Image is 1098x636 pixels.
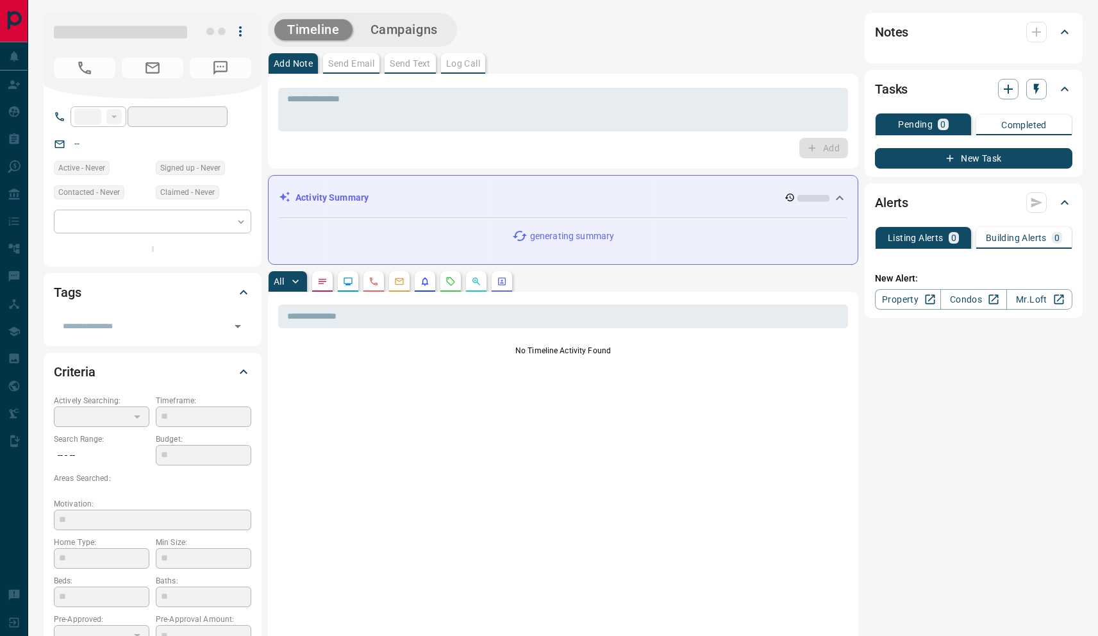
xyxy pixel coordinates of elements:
[54,537,149,548] p: Home Type:
[274,59,313,68] p: Add Note
[156,575,251,587] p: Baths:
[54,395,149,406] p: Actively Searching:
[875,187,1072,218] div: Alerts
[875,148,1072,169] button: New Task
[898,120,933,129] p: Pending
[74,138,79,149] a: --
[54,473,251,484] p: Areas Searched:
[160,162,220,174] span: Signed up - Never
[274,277,284,286] p: All
[54,277,251,308] div: Tags
[58,162,105,174] span: Active - Never
[54,433,149,445] p: Search Range:
[888,233,944,242] p: Listing Alerts
[445,276,456,287] svg: Requests
[122,58,183,78] span: No Email
[160,186,215,199] span: Claimed - Never
[875,289,941,310] a: Property
[875,22,908,42] h2: Notes
[274,19,353,40] button: Timeline
[54,356,251,387] div: Criteria
[54,614,149,625] p: Pre-Approved:
[54,498,251,510] p: Motivation:
[229,317,247,335] button: Open
[875,192,908,213] h2: Alerts
[530,230,614,243] p: generating summary
[875,272,1072,285] p: New Alert:
[1006,289,1072,310] a: Mr.Loft
[156,537,251,548] p: Min Size:
[54,362,96,382] h2: Criteria
[497,276,507,287] svg: Agent Actions
[420,276,430,287] svg: Listing Alerts
[986,233,1047,242] p: Building Alerts
[278,345,848,356] p: No Timeline Activity Found
[394,276,404,287] svg: Emails
[156,395,251,406] p: Timeframe:
[1001,121,1047,130] p: Completed
[54,575,149,587] p: Beds:
[58,186,120,199] span: Contacted - Never
[1054,233,1060,242] p: 0
[156,614,251,625] p: Pre-Approval Amount:
[54,58,115,78] span: No Number
[295,191,369,205] p: Activity Summary
[875,17,1072,47] div: Notes
[358,19,451,40] button: Campaigns
[940,289,1006,310] a: Condos
[369,276,379,287] svg: Calls
[951,233,956,242] p: 0
[156,433,251,445] p: Budget:
[54,282,81,303] h2: Tags
[279,186,847,210] div: Activity Summary
[54,445,149,466] p: -- - --
[190,58,251,78] span: No Number
[317,276,328,287] svg: Notes
[940,120,945,129] p: 0
[875,74,1072,105] div: Tasks
[875,79,908,99] h2: Tasks
[343,276,353,287] svg: Lead Browsing Activity
[471,276,481,287] svg: Opportunities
